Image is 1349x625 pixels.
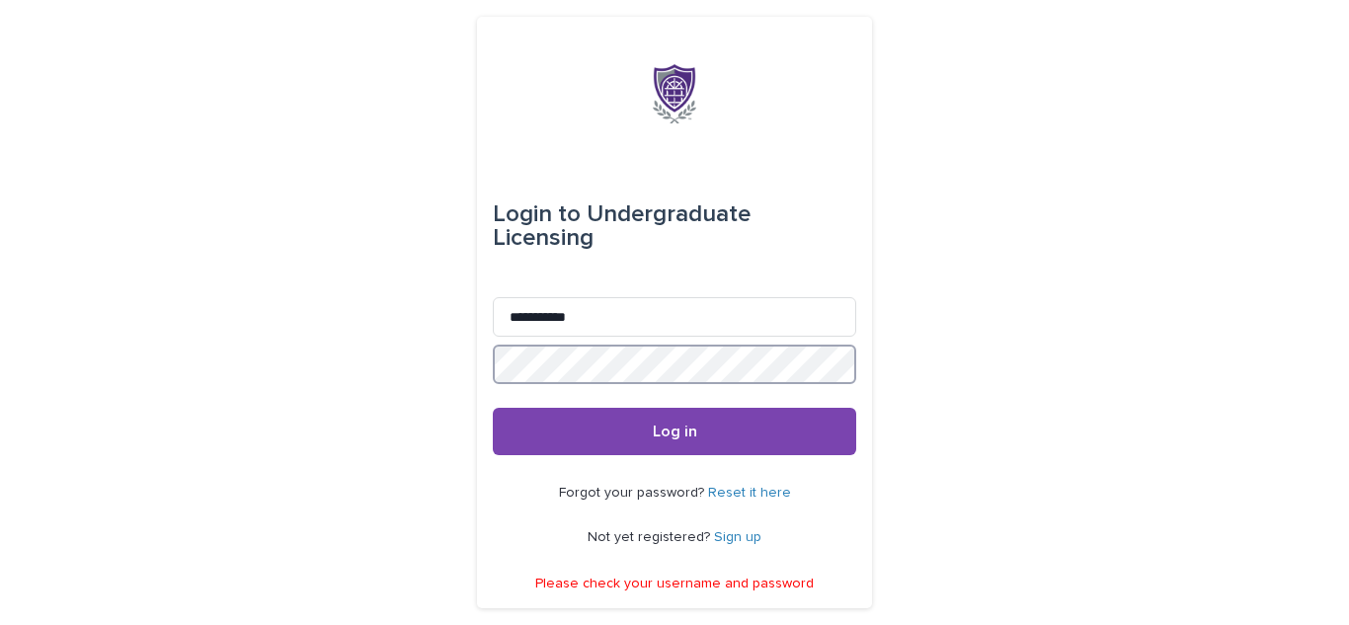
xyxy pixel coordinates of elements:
[714,530,761,544] a: Sign up
[559,486,708,500] span: Forgot your password?
[588,530,714,544] span: Not yet registered?
[535,576,814,592] p: Please check your username and password
[653,424,697,439] span: Log in
[493,202,581,226] span: Login to
[653,64,696,123] img: x6gApCqSSRW4kcS938hP
[493,187,856,266] div: Undergraduate Licensing
[708,486,791,500] a: Reset it here
[493,408,856,455] button: Log in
